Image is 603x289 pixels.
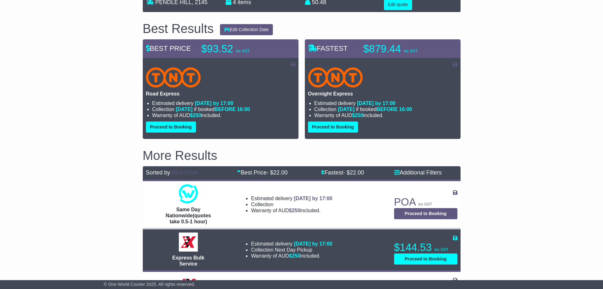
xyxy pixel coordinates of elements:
[352,113,363,118] span: $
[394,253,457,265] button: Proceed to Booking
[172,169,198,176] a: Best Price
[195,101,234,106] span: [DATE] by 17:00
[308,67,363,88] img: TNT Domestic: Overnight Express
[294,196,332,201] span: [DATE] by 17:00
[140,22,217,36] div: Best Results
[350,169,364,176] span: 22.00
[215,107,236,112] span: BEFORE
[166,207,211,224] span: Same Day Nationwide(quotes take 0.5-1 hour)
[146,67,201,88] img: TNT Domestic: Road Express
[394,169,442,176] a: Additional Filters
[363,43,443,55] p: $879.44
[435,247,448,252] span: inc GST
[404,49,418,53] span: inc GST
[343,169,364,176] span: - $
[179,233,198,252] img: Border Express: Express Bulk Service
[251,195,332,201] li: Estimated delivery
[314,100,457,106] li: Estimated delivery
[292,253,300,259] span: 250
[146,44,191,52] span: BEST PRICE
[179,184,198,203] img: One World Courier: Same Day Nationwide(quotes take 0.5-1 hour)
[267,169,287,176] span: - $
[146,122,196,133] button: Proceed to Booking
[201,43,280,55] p: $93.52
[237,107,250,112] span: 16:00
[338,107,355,112] span: [DATE]
[251,253,332,259] li: Warranty of AUD included.
[314,106,457,112] li: Collection
[355,113,363,118] span: 250
[251,207,332,213] li: Warranty of AUD included.
[289,208,300,213] span: $
[292,208,300,213] span: 250
[357,101,396,106] span: [DATE] by 17:00
[152,112,295,118] li: Warranty of AUD included.
[273,169,287,176] span: 22.00
[172,255,204,266] span: Express Bulk Service
[236,49,250,53] span: inc GST
[104,282,195,287] span: © One World Courier 2025. All rights reserved.
[308,44,348,52] span: FASTEST
[308,122,358,133] button: Proceed to Booking
[399,107,412,112] span: 16:00
[176,107,250,112] span: if booked
[176,107,192,112] span: [DATE]
[251,247,332,253] li: Collection
[418,202,432,207] span: inc GST
[394,196,457,208] p: POA
[289,253,300,259] span: $
[308,91,457,97] p: Overnight Express
[152,100,295,106] li: Estimated delivery
[220,24,273,35] button: Edit Collection Date
[143,148,461,162] h2: More Results
[394,208,457,219] button: Proceed to Booking
[193,113,201,118] span: 250
[394,241,457,254] p: $144.53
[275,247,312,253] span: Next Day Pickup
[321,169,364,176] a: Fastest- $22.00
[190,113,201,118] span: $
[146,169,170,176] span: Sorted by
[294,241,332,246] span: [DATE] by 17:00
[237,169,287,176] a: Best Price- $22.00
[251,241,332,247] li: Estimated delivery
[146,91,295,97] p: Road Express
[338,107,412,112] span: if booked
[314,112,457,118] li: Warranty of AUD included.
[377,107,398,112] span: BEFORE
[152,106,295,112] li: Collection
[251,201,332,207] li: Collection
